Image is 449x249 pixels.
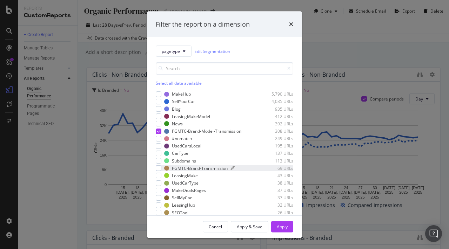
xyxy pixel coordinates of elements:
[156,80,293,86] div: Select all data available
[259,195,293,201] div: 37 URLs
[209,223,222,229] div: Cancel
[172,172,198,178] div: LeasingMake
[172,202,195,208] div: LeasingHub
[172,113,210,119] div: LeasingMakeModel
[172,143,201,149] div: UsedCarsLocal
[277,223,288,229] div: Apply
[259,143,293,149] div: 195 URLs
[172,120,183,126] div: News
[259,128,293,134] div: 308 URLs
[172,136,192,141] div: #nomatch
[259,136,293,141] div: 249 URLs
[156,20,250,29] div: Filter the report on a dimension
[259,158,293,164] div: 113 URLs
[147,11,302,238] div: modal
[172,150,188,156] div: CarType
[172,187,206,193] div: MakeDealsPages
[259,209,293,215] div: 26 URLs
[259,187,293,193] div: 37 URLs
[237,223,262,229] div: Apply & Save
[162,48,180,54] span: pagetype
[259,120,293,126] div: 392 URLs
[172,158,196,164] div: Subdomains
[259,165,293,171] div: 69 URLs
[259,98,293,104] div: 4,035 URLs
[172,165,228,171] div: PGMTC-Brand-Transmission
[172,128,241,134] div: PGMTC-Brand-Model-Transmission
[259,106,293,112] div: 935 URLs
[259,180,293,186] div: 38 URLs
[194,47,230,55] a: Edit Segmentation
[271,221,293,232] button: Apply
[259,172,293,178] div: 43 URLs
[231,221,268,232] button: Apply & Save
[172,209,188,215] div: SEOTool
[289,20,293,29] div: times
[259,150,293,156] div: 137 URLs
[259,202,293,208] div: 32 URLs
[259,113,293,119] div: 412 URLs
[172,106,181,112] div: Blog
[156,46,192,57] button: pagetype
[172,98,195,104] div: SellYourCar
[172,91,191,97] div: MakeHub
[259,91,293,97] div: 5,790 URLs
[156,62,293,75] input: Search
[203,221,228,232] button: Cancel
[425,225,442,242] div: Open Intercom Messenger
[172,180,199,186] div: UsedCarType
[172,195,192,201] div: SellMyCar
